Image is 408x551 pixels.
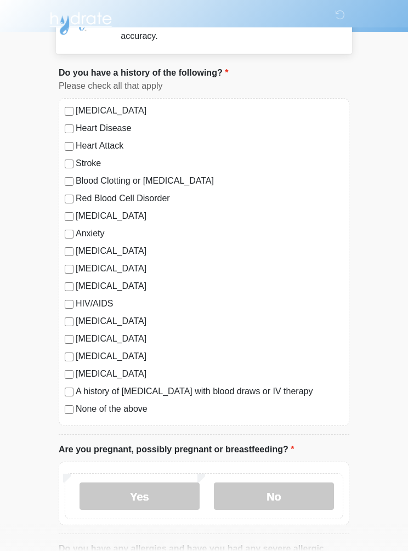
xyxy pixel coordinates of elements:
[65,107,73,116] input: [MEDICAL_DATA]
[76,104,343,117] label: [MEDICAL_DATA]
[65,142,73,151] input: Heart Attack
[76,280,343,293] label: [MEDICAL_DATA]
[65,160,73,168] input: Stroke
[65,335,73,344] input: [MEDICAL_DATA]
[76,192,343,205] label: Red Blood Cell Disorder
[65,195,73,203] input: Red Blood Cell Disorder
[65,177,73,186] input: Blood Clotting or [MEDICAL_DATA]
[76,157,343,170] label: Stroke
[65,317,73,326] input: [MEDICAL_DATA]
[76,297,343,310] label: HIV/AIDS
[65,282,73,291] input: [MEDICAL_DATA]
[65,388,73,396] input: A history of [MEDICAL_DATA] with blood draws or IV therapy
[65,212,73,221] input: [MEDICAL_DATA]
[80,482,200,510] label: Yes
[65,265,73,274] input: [MEDICAL_DATA]
[76,209,343,223] label: [MEDICAL_DATA]
[59,66,228,79] label: Do you have a history of the following?
[76,385,343,398] label: A history of [MEDICAL_DATA] with blood draws or IV therapy
[76,122,343,135] label: Heart Disease
[76,174,343,188] label: Blood Clotting or [MEDICAL_DATA]
[65,370,73,379] input: [MEDICAL_DATA]
[76,245,343,258] label: [MEDICAL_DATA]
[65,353,73,361] input: [MEDICAL_DATA]
[214,482,334,510] label: No
[65,230,73,238] input: Anxiety
[65,247,73,256] input: [MEDICAL_DATA]
[76,227,343,240] label: Anxiety
[76,402,343,416] label: None of the above
[76,262,343,275] label: [MEDICAL_DATA]
[65,300,73,309] input: HIV/AIDS
[76,332,343,345] label: [MEDICAL_DATA]
[48,8,114,36] img: Hydrate IV Bar - Flagstaff Logo
[65,405,73,414] input: None of the above
[59,443,294,456] label: Are you pregnant, possibly pregnant or breastfeeding?
[59,79,349,93] div: Please check all that apply
[76,350,343,363] label: [MEDICAL_DATA]
[76,367,343,380] label: [MEDICAL_DATA]
[65,124,73,133] input: Heart Disease
[76,315,343,328] label: [MEDICAL_DATA]
[76,139,343,152] label: Heart Attack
